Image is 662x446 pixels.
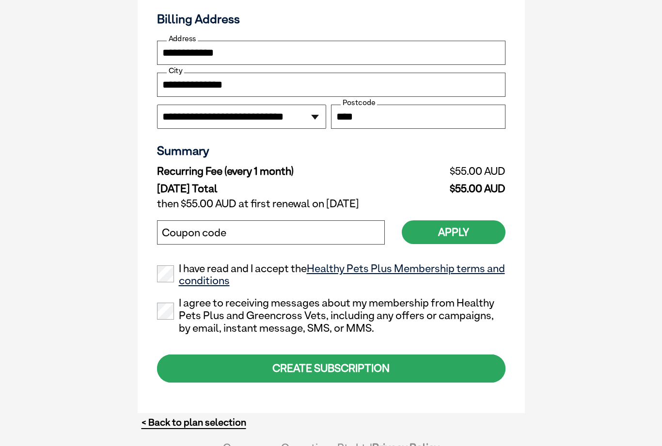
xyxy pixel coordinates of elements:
[157,265,174,282] input: I have read and I accept theHealthy Pets Plus Membership terms and conditions
[157,262,505,288] label: I have read and I accept the
[142,416,246,429] a: < Back to plan selection
[403,180,505,195] td: $55.00 AUD
[157,297,505,334] label: I agree to receiving messages about my membership from Healthy Pets Plus and Greencross Vets, inc...
[157,143,505,158] h3: Summary
[403,163,505,180] td: $55.00 AUD
[157,12,505,26] h3: Billing Address
[167,66,184,75] label: City
[157,303,174,320] input: I agree to receiving messages about my membership from Healthy Pets Plus and Greencross Vets, inc...
[402,220,505,244] button: Apply
[157,354,505,382] div: CREATE SUBSCRIPTION
[157,163,403,180] td: Recurring Fee (every 1 month)
[341,98,377,107] label: Postcode
[162,227,226,239] label: Coupon code
[167,34,198,43] label: Address
[157,195,505,213] td: then $55.00 AUD at first renewal on [DATE]
[157,180,403,195] td: [DATE] Total
[179,262,505,287] a: Healthy Pets Plus Membership terms and conditions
